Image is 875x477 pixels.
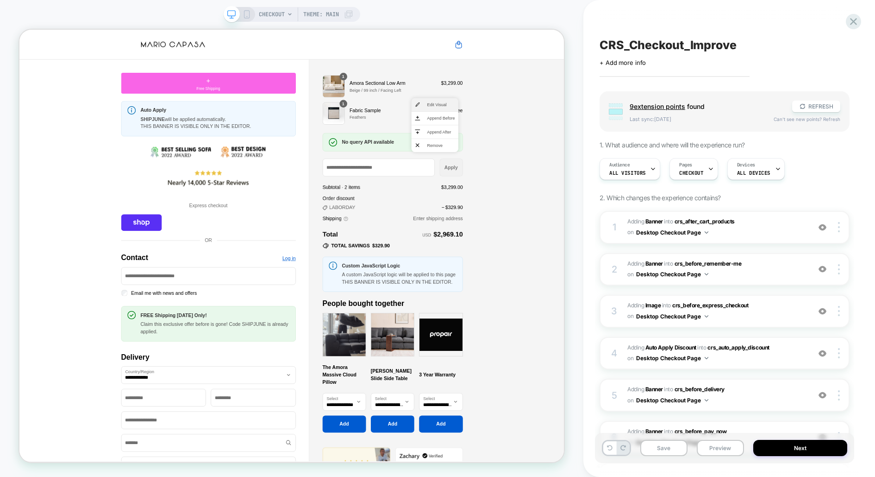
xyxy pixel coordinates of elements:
span: $3,299.00 [562,67,591,76]
img: close [838,222,840,232]
img: crossed eye [819,223,826,231]
span: Can't see new points? Refresh [774,116,840,122]
img: down arrow [705,273,708,275]
span: $3,299.00 [562,206,591,214]
span: + [249,61,255,75]
span: Append Before [544,114,581,122]
span: on [627,395,633,406]
img: close [838,348,840,358]
img: close [838,432,840,442]
span: Subtotal · 2 items [404,206,454,214]
span: crs_auto_apply_discount [707,344,769,351]
img: Append Before [527,115,534,121]
img: down arrow [705,399,708,401]
span: LABORDAY [413,233,448,241]
strong: 3 Year Warranty [533,455,591,465]
div: 6 [610,429,619,445]
span: 1 [430,58,433,67]
b: Banner [645,218,663,225]
span: CHECKOUT [679,170,704,176]
span: Last sync: [DATE] [630,116,764,122]
button: Desktop Checkout Page [636,394,708,406]
span: found [630,102,783,110]
a: Cart [580,14,591,25]
span: Adding [627,260,663,267]
img: crossed eye [819,350,826,357]
div: 4 [610,345,619,362]
img: close [838,306,840,316]
a: Log in [350,300,368,310]
div: 1 [610,219,619,235]
p: THIS BANNER IS VISIBLE ONLY IN THE EDITOR. [430,331,583,341]
section: Express checkout [136,230,369,268]
span: USD [537,271,549,277]
img: down arrow [705,315,708,318]
iframe: Pay with Google Pay [255,246,309,268]
section: Shopping cart [404,57,591,128]
span: crs_before_delivery [675,386,725,393]
span: OR [247,277,257,285]
button: Save [640,440,687,456]
iframe: Pay with Venmo [314,246,369,268]
span: on [627,311,633,321]
span: − $329.90 [562,233,591,241]
span: 1 [430,95,433,103]
span: on [627,269,633,280]
b: Image [645,302,661,309]
img: Edit Visual [527,96,534,103]
span: 2. Which changes the experience contains? [600,194,720,202]
span: Shipping [404,247,430,257]
span: crs_before_express_checkout [672,302,748,309]
p: A custom JavaScript logic will be applied to this page [430,322,583,331]
img: Append After [527,133,534,139]
button: Desktop Checkout Page [636,352,708,364]
p: will be applied automatically. [162,114,360,124]
span: All Visitors [609,170,646,176]
span: ALL DEVICES [737,170,770,176]
strong: $329.90 [470,283,494,293]
strong: [PERSON_NAME] Slide Side Table [469,451,526,470]
label: Email me with news and offers [144,347,237,356]
div: Claim this exclusive offer before is gone! Сode SHIPJUNE is already applied. [162,388,360,407]
span: 1. What audience and where will the experience run? [600,141,744,149]
img: close [838,264,840,274]
span: Free Shipping [236,75,268,83]
span: Adding [627,344,696,351]
span: INTO [664,428,673,435]
span: + Add more info [600,59,646,66]
p: Beige / 99 inch / Facing Left [440,76,556,85]
strong: TOTAL SAVINGS [416,283,467,293]
img: Remove [528,152,533,157]
img: Fabric Sample [404,97,434,127]
div: 3 [610,303,619,319]
span: crs_after_cart_products [675,218,735,225]
h1: Auto Apply [162,103,360,111]
iframe: Pay with PayPal [195,246,250,268]
strong: The Amora Massive Cloud Pillow [404,445,462,475]
button: Desktop Checkout Page [636,311,708,322]
div: 5 [610,387,619,404]
button: Desktop Checkout Page [636,227,708,238]
span: Enter shipping address [525,248,591,255]
span: CHECKOUT [259,7,285,22]
p: Feathers [440,113,571,121]
h1: Custom JavaScript Logic [430,311,583,319]
b: Banner [645,260,663,267]
span: crs_before_remember-me [675,260,742,267]
strong: Total [404,268,425,278]
h2: Contact [136,298,172,310]
span: INTO [664,218,673,225]
span: Devices [737,162,755,168]
p: Amora Sectional Low Arm [440,67,556,76]
img: Amora Sectional Low Arm [404,61,434,90]
p: THIS BANNER IS VISIBLE ONLY IN THE EDITOR. [162,124,360,134]
h1: FREE Shipping [DATE] Only! [162,377,360,385]
span: Pages [679,162,692,168]
span: on [627,353,633,363]
span: Adding [627,302,661,309]
b: Banner [645,386,663,393]
img: close [838,390,840,401]
span: Append After [544,132,581,140]
h3: Express checkout [226,230,278,240]
span: INTO [664,260,673,267]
